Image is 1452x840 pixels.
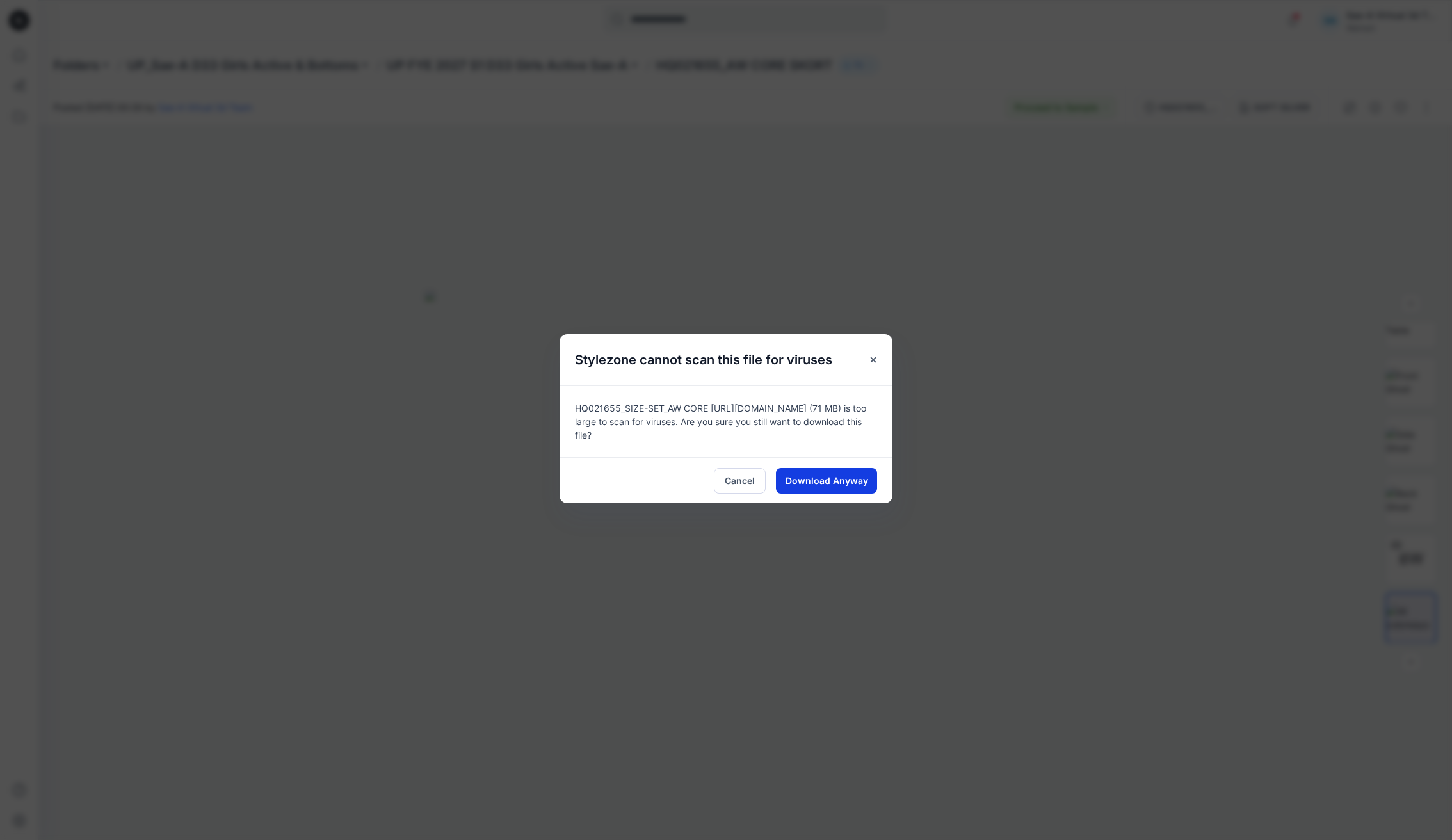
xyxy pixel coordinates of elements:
[714,468,766,494] button: Cancel
[776,468,877,494] button: Download Anyway
[862,348,885,371] button: Close
[786,474,868,487] span: Download Anyway
[560,334,848,385] h5: Stylezone cannot scan this file for viruses
[725,474,755,487] span: Cancel
[560,385,892,457] div: HQ021655_SIZE-SET_AW CORE [URL][DOMAIN_NAME] (71 MB) is too large to scan for viruses. Are you su...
